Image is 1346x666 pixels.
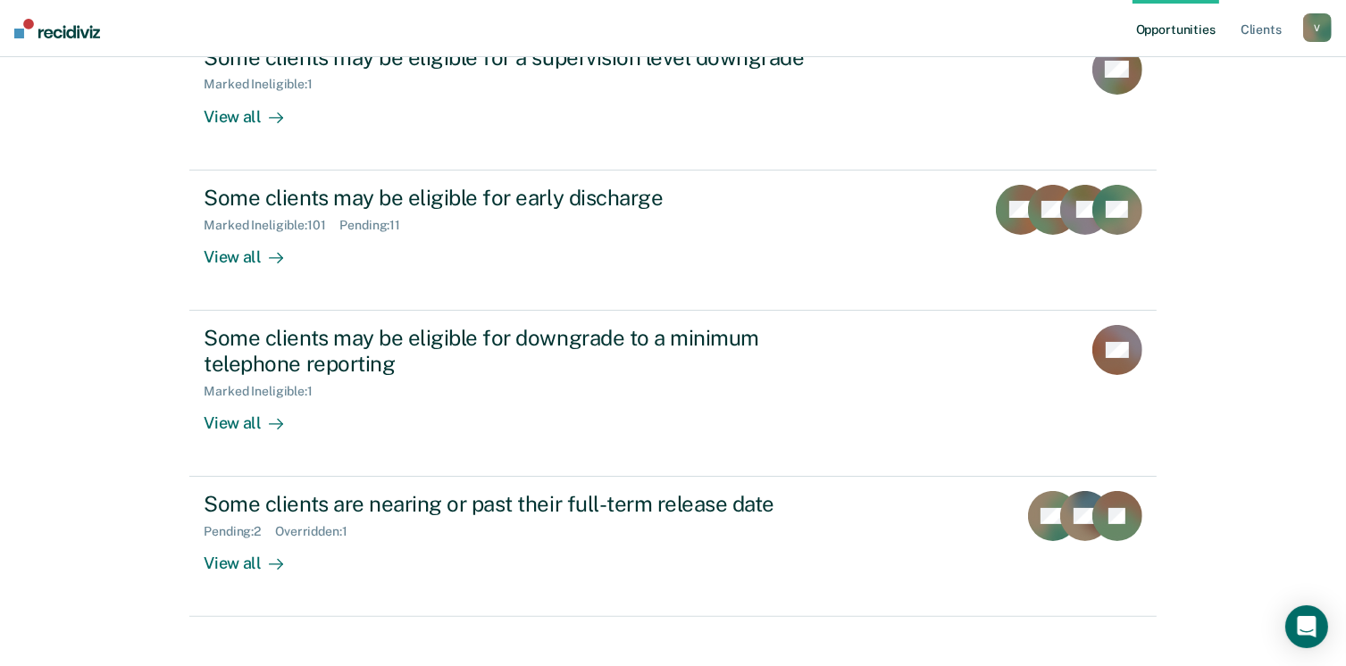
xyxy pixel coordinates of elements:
[14,19,100,38] img: Recidiviz
[204,384,326,399] div: Marked Ineligible : 1
[275,524,361,539] div: Overridden : 1
[204,524,275,539] div: Pending : 2
[1303,13,1332,42] button: V
[1285,605,1328,648] div: Open Intercom Messenger
[204,325,831,377] div: Some clients may be eligible for downgrade to a minimum telephone reporting
[189,171,1156,311] a: Some clients may be eligible for early dischargeMarked Ineligible:101Pending:11View all
[189,311,1156,477] a: Some clients may be eligible for downgrade to a minimum telephone reportingMarked Ineligible:1Vie...
[204,218,339,233] div: Marked Ineligible : 101
[204,539,304,574] div: View all
[189,29,1156,171] a: Some clients may be eligible for a supervision level downgradeMarked Ineligible:1View all
[204,92,304,127] div: View all
[204,491,831,517] div: Some clients are nearing or past their full-term release date
[204,232,304,267] div: View all
[204,77,326,92] div: Marked Ineligible : 1
[189,477,1156,617] a: Some clients are nearing or past their full-term release datePending:2Overridden:1View all
[339,218,414,233] div: Pending : 11
[204,398,304,433] div: View all
[204,185,831,211] div: Some clients may be eligible for early discharge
